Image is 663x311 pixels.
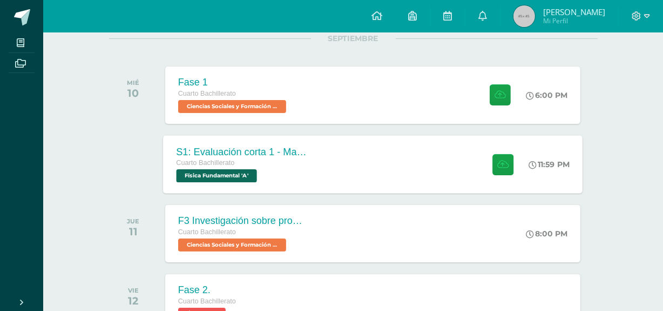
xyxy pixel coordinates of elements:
div: Fase 1 [178,77,289,88]
span: Mi Perfil [543,16,605,25]
span: Cuarto Bachillerato [178,297,236,305]
div: 6:00 PM [526,90,567,100]
div: S1: Evaluación corta 1 - Magnesitmo y principios básicos. [176,146,307,157]
div: Fase 2. [178,284,236,296]
span: SEPTIEMBRE [311,34,396,43]
span: Física Fundamental 'A' [176,169,256,182]
span: Ciencias Sociales y Formación Ciudadana 'A' [178,100,286,113]
span: Ciencias Sociales y Formación Ciudadana 'A' [178,239,286,252]
div: 10 [127,87,139,100]
span: Cuarto Bachillerato [176,159,234,167]
div: MIÉ [127,79,139,87]
div: 11 [127,225,139,238]
div: F3 Investigación sobre problemas de salud mental como fenómeno social [178,215,308,227]
span: Cuarto Bachillerato [178,228,236,236]
img: 45x45 [513,5,535,27]
span: [PERSON_NAME] [543,6,605,17]
div: 11:59 PM [529,160,570,169]
div: 8:00 PM [526,229,567,239]
span: Cuarto Bachillerato [178,90,236,97]
div: 12 [128,294,139,307]
div: JUE [127,217,139,225]
div: VIE [128,287,139,294]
